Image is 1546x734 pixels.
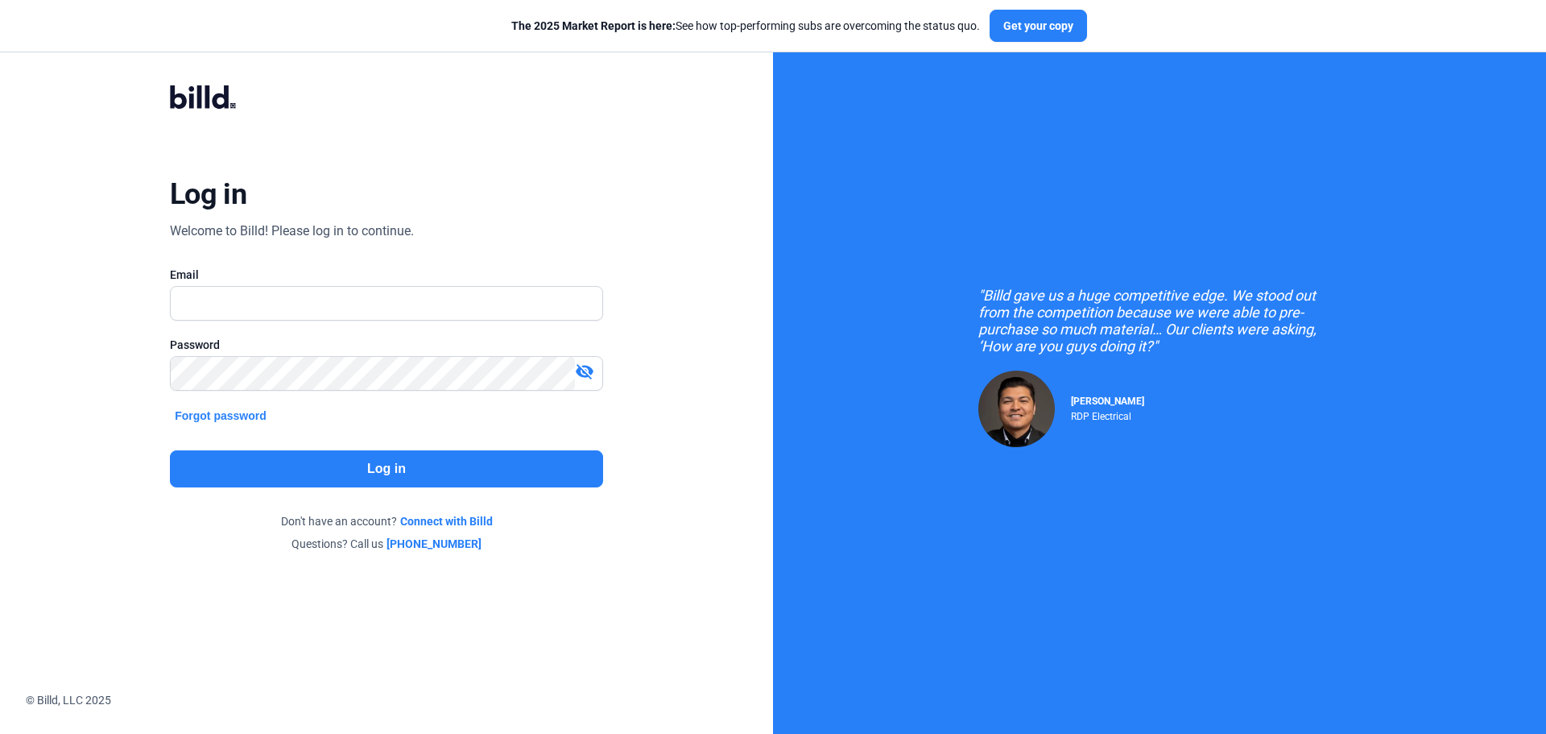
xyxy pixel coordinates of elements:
div: See how top-performing subs are overcoming the status quo. [511,18,980,34]
button: Log in [170,450,603,487]
button: Forgot password [170,407,271,425]
button: Get your copy [990,10,1087,42]
div: Password [170,337,603,353]
span: The 2025 Market Report is here: [511,19,676,32]
a: [PHONE_NUMBER] [386,536,482,552]
div: Don't have an account? [170,513,603,529]
a: Connect with Billd [400,513,493,529]
div: Questions? Call us [170,536,603,552]
div: Welcome to Billd! Please log in to continue. [170,222,414,241]
div: "Billd gave us a huge competitive edge. We stood out from the competition because we were able to... [978,287,1341,355]
div: Email [170,267,603,283]
div: RDP Electrical [1071,407,1144,422]
mat-icon: visibility_off [575,362,594,381]
img: Raul Pacheco [978,371,1055,447]
div: Log in [170,176,246,212]
span: [PERSON_NAME] [1071,396,1144,407]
